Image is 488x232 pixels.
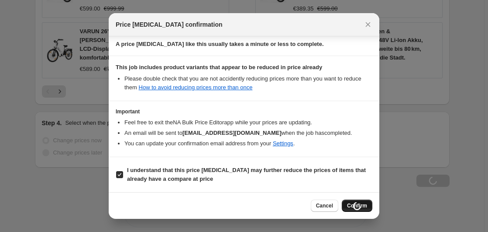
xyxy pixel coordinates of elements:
b: [EMAIL_ADDRESS][DOMAIN_NAME] [182,130,282,136]
b: I understand that this price [MEDICAL_DATA] may further reduce the prices of items that already h... [127,167,366,182]
button: Cancel [311,200,338,212]
li: You can update your confirmation email address from your . [124,139,372,148]
span: Cancel [316,202,333,209]
button: Close [362,18,374,31]
b: This job includes product variants that appear to be reduced in price already [116,64,322,70]
li: An email will be sent to when the job has completed . [124,129,372,137]
h3: Important [116,108,372,115]
span: Price [MEDICAL_DATA] confirmation [116,20,223,29]
a: How to avoid reducing prices more than once [139,84,253,91]
a: Settings [273,140,293,147]
li: Please double check that you are not accidently reducing prices more than you want to reduce them [124,74,372,92]
li: Feel free to exit the NA Bulk Price Editor app while your prices are updating. [124,118,372,127]
b: A price [MEDICAL_DATA] like this usually takes a minute or less to complete. [116,41,324,47]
